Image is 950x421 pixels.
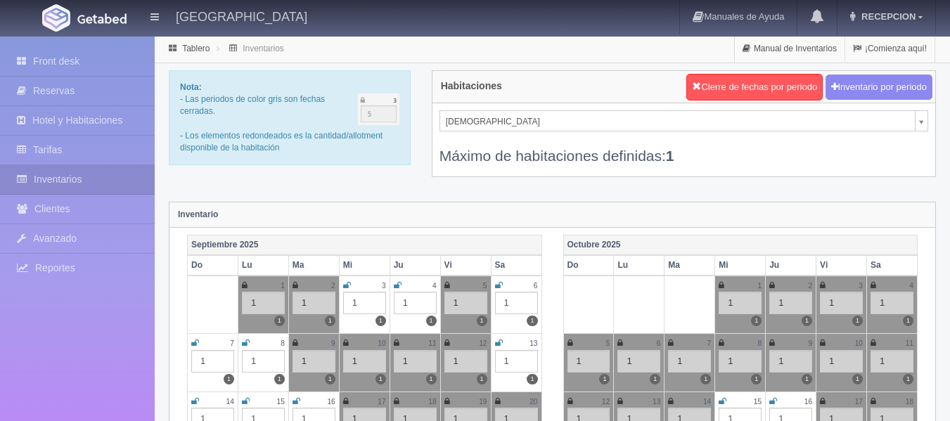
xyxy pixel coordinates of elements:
small: 14 [703,398,711,406]
small: 9 [808,339,812,347]
small: 14 [226,398,234,406]
small: 7 [707,339,712,347]
small: 17 [378,398,385,406]
h4: Habitaciones [441,81,502,91]
small: 3 [859,282,863,290]
b: 1 [666,148,674,164]
th: Ma [288,255,339,276]
div: 1 [668,350,711,373]
th: Septiembre 2025 [188,235,542,255]
small: 13 [653,398,660,406]
small: 4 [432,282,437,290]
small: 11 [906,339,913,347]
label: 1 [751,316,762,326]
small: 7 [230,339,234,347]
label: 1 [426,316,437,326]
h4: [GEOGRAPHIC_DATA] [176,7,307,25]
div: 1 [567,350,610,373]
div: 1 [769,292,812,314]
label: 1 [852,316,863,326]
label: 1 [903,316,913,326]
div: 1 [495,350,538,373]
div: 1 [343,350,386,373]
div: 1 [617,350,660,373]
small: 12 [479,339,487,347]
a: Inventarios [243,44,284,53]
th: Ju [766,255,816,276]
label: 1 [527,374,537,384]
label: 1 [903,374,913,384]
div: Máximo de habitaciones definidas: [439,131,928,166]
small: 11 [428,339,436,347]
label: 1 [325,374,335,384]
div: 1 [293,292,335,314]
div: 1 [820,292,863,314]
th: Mi [339,255,390,276]
div: 1 [820,350,863,373]
small: 6 [657,339,661,347]
small: 15 [754,398,762,406]
div: 1 [394,292,437,314]
label: 1 [426,374,437,384]
span: RECEPCION [858,11,916,22]
label: 1 [375,374,386,384]
th: Sa [867,255,918,276]
th: Vi [816,255,867,276]
label: 1 [325,316,335,326]
strong: Inventario [178,209,218,219]
div: 1 [343,292,386,314]
label: 1 [477,374,487,384]
small: 10 [855,339,863,347]
th: Mi [715,255,766,276]
small: 12 [602,398,610,406]
img: cutoff.png [358,93,399,125]
small: 19 [479,398,487,406]
img: Getabed [77,13,127,24]
small: 16 [804,398,812,406]
small: 17 [855,398,863,406]
label: 1 [477,316,487,326]
small: 6 [534,282,538,290]
small: 1 [281,282,285,290]
div: 1 [191,350,234,373]
small: 2 [331,282,335,290]
small: 8 [758,339,762,347]
small: 20 [529,398,537,406]
label: 1 [751,374,762,384]
div: 1 [871,350,913,373]
label: 1 [599,374,610,384]
label: 1 [802,374,812,384]
small: 18 [428,398,436,406]
small: 10 [378,339,385,347]
img: Getabed [42,4,70,32]
div: 1 [769,350,812,373]
label: 1 [274,316,285,326]
small: 3 [382,282,386,290]
div: 1 [719,350,762,373]
div: 1 [394,350,437,373]
small: 9 [331,339,335,347]
div: 1 [242,350,285,373]
label: 1 [700,374,711,384]
small: 2 [808,282,812,290]
small: 13 [529,339,537,347]
label: 1 [650,374,660,384]
th: Lu [238,255,288,276]
label: 1 [802,316,812,326]
small: 8 [281,339,285,347]
a: Tablero [182,44,210,53]
label: 1 [224,374,234,384]
label: 1 [527,316,537,326]
div: 1 [495,292,538,314]
div: 1 [444,350,487,373]
label: 1 [274,374,285,384]
a: [DEMOGRAPHIC_DATA] [439,110,928,131]
th: Sa [491,255,541,276]
button: Inventario por periodo [826,75,932,101]
small: 5 [483,282,487,290]
div: 1 [871,292,913,314]
div: 1 [719,292,762,314]
div: - Las periodos de color gris son fechas cerradas. - Los elementos redondeados es la cantidad/allo... [169,70,411,165]
th: Vi [440,255,491,276]
div: 1 [293,350,335,373]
